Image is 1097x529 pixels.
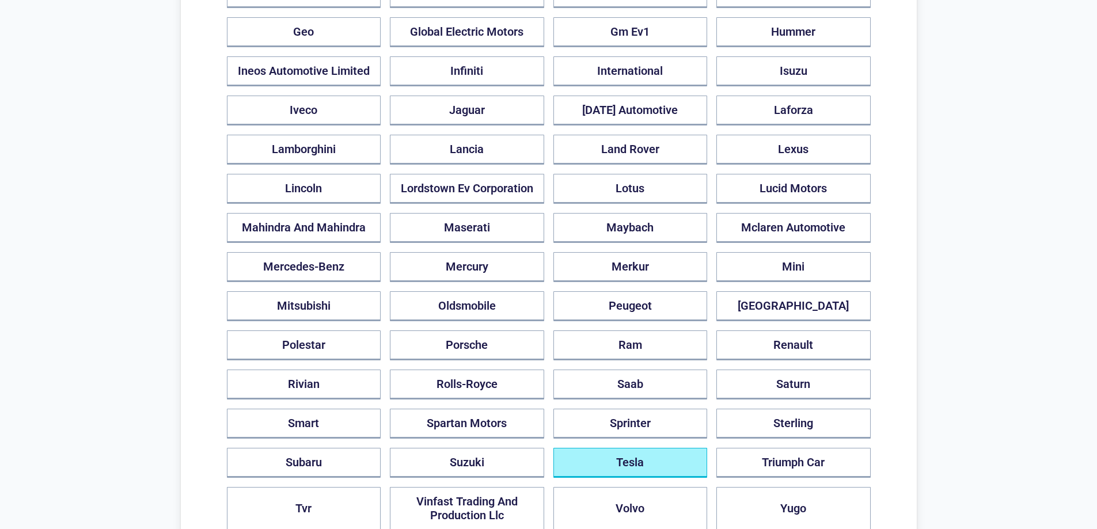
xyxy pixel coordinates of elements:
button: Gm Ev1 [553,17,708,47]
button: [DATE] Automotive [553,96,708,125]
button: Polestar [227,330,381,360]
button: Oldsmobile [390,291,544,321]
button: Iveco [227,96,381,125]
button: Triumph Car [716,448,871,478]
button: Rivian [227,370,381,399]
button: Land Rover [553,135,708,165]
button: Maserati [390,213,544,243]
button: Lexus [716,135,871,165]
button: Lamborghini [227,135,381,165]
button: Renault [716,330,871,360]
button: Lincoln [227,174,381,204]
button: Global Electric Motors [390,17,544,47]
button: Geo [227,17,381,47]
button: Sprinter [553,409,708,439]
button: Ineos Automotive Limited [227,56,381,86]
button: Mercury [390,252,544,282]
button: Saab [553,370,708,399]
button: Ram [553,330,708,360]
button: Lordstown Ev Corporation [390,174,544,204]
button: Mini [716,252,871,282]
button: Lucid Motors [716,174,871,204]
button: Peugeot [553,291,708,321]
button: Rolls-Royce [390,370,544,399]
button: Mahindra And Mahindra [227,213,381,243]
button: Infiniti [390,56,544,86]
button: Suzuki [390,448,544,478]
button: Tesla [553,448,708,478]
button: Hummer [716,17,871,47]
button: International [553,56,708,86]
button: Mitsubishi [227,291,381,321]
button: Lotus [553,174,708,204]
button: Jaguar [390,96,544,125]
button: Saturn [716,370,871,399]
button: Smart [227,409,381,439]
button: [GEOGRAPHIC_DATA] [716,291,871,321]
button: Mercedes-Benz [227,252,381,282]
button: Mclaren Automotive [716,213,871,243]
button: Porsche [390,330,544,360]
button: Maybach [553,213,708,243]
button: Merkur [553,252,708,282]
button: Isuzu [716,56,871,86]
button: Spartan Motors [390,409,544,439]
button: Lancia [390,135,544,165]
button: Subaru [227,448,381,478]
button: Sterling [716,409,871,439]
button: Laforza [716,96,871,125]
